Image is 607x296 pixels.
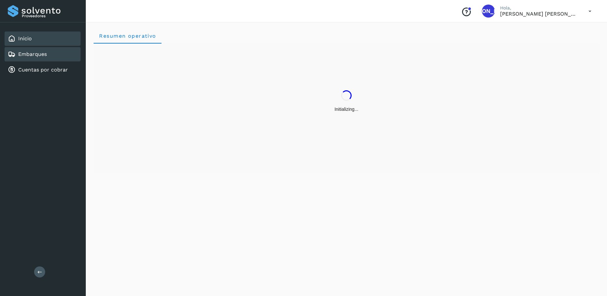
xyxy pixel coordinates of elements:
[5,32,81,46] div: Inicio
[5,63,81,77] div: Cuentas por cobrar
[18,35,32,42] a: Inicio
[18,67,68,73] a: Cuentas por cobrar
[22,14,78,18] p: Proveedores
[500,11,578,17] p: Jesus Alberto Altamirano Alvarez
[99,33,156,39] span: Resumen operativo
[500,5,578,11] p: Hola,
[5,47,81,61] div: Embarques
[18,51,47,57] a: Embarques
